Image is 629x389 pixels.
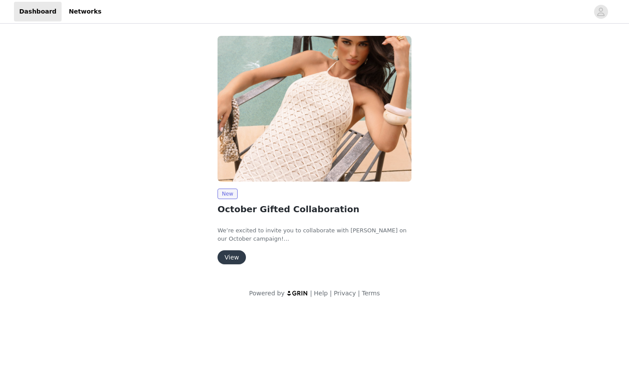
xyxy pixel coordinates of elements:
button: View [218,250,246,264]
a: View [218,254,246,261]
a: Dashboard [14,2,62,21]
p: We’re excited to invite you to collaborate with [PERSON_NAME] on our October campaign! [218,226,411,243]
span: | [358,290,360,297]
h2: October Gifted Collaboration [218,203,411,216]
img: logo [287,290,308,296]
div: avatar [597,5,605,19]
a: Terms [362,290,380,297]
a: Privacy [334,290,356,297]
span: | [310,290,312,297]
span: Powered by [249,290,284,297]
a: Help [314,290,328,297]
img: Peppermayo EU [218,36,411,182]
span: New [218,189,238,199]
a: Networks [63,2,107,21]
span: | [330,290,332,297]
